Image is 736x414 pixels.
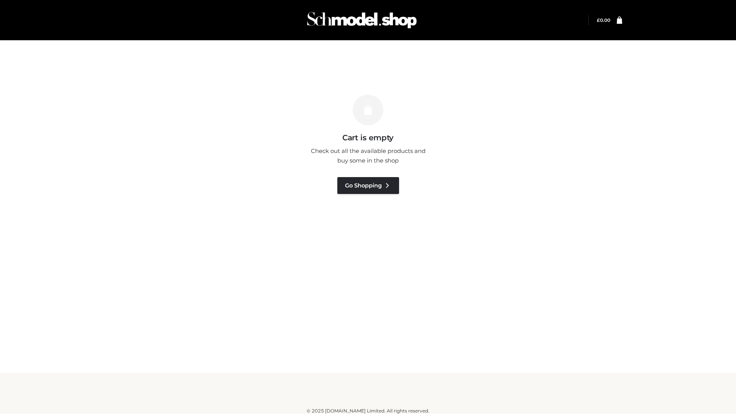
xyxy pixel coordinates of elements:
[304,5,419,35] img: Schmodel Admin 964
[597,17,610,23] bdi: 0.00
[131,133,605,142] h3: Cart is empty
[307,146,429,166] p: Check out all the available products and buy some in the shop
[597,17,600,23] span: £
[337,177,399,194] a: Go Shopping
[597,17,610,23] a: £0.00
